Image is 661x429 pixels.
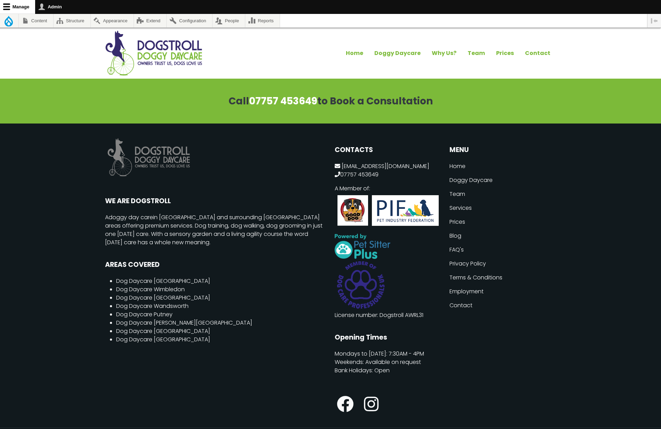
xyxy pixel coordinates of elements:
button: Vertical orientation [647,14,661,27]
p: A in [GEOGRAPHIC_DATA] and surrounding [GEOGRAPHIC_DATA] areas offering premium services. Dog tra... [105,213,326,247]
h2: CONTACTS [335,146,441,154]
a: Dog Daycare [GEOGRAPHIC_DATA] [116,327,210,335]
a: Doggy Daycare [369,47,426,59]
a: Reports [245,14,280,27]
h2: WE ARE DOGSTROLL [105,197,326,205]
a: Contact [449,299,556,312]
a: Services [449,201,556,215]
img: PIF [335,193,441,228]
a: Dog Daycare [PERSON_NAME][GEOGRAPHIC_DATA] [116,319,252,327]
a: Doggy Daycare [449,173,556,187]
a: Dog Daycare Putney [116,310,173,318]
img: Home [105,30,202,76]
p: Mondays to [DATE]: 7:30AM - 4PM Weekends: Available on request Bank Holidays: Open [335,350,441,375]
img: Member of Purple [335,259,387,311]
img: professional dog day care software [335,234,390,259]
a: FAQ's [449,243,556,257]
h2: AREAS COVERED [105,261,326,269]
a: Dog Daycare Wimbledon [116,285,185,293]
img: Dogstroll Dog Daycare [105,132,192,183]
a: License number: Dogstroll AWRL31 [335,311,423,319]
button: MENU [449,146,556,154]
a: Appearance [91,14,134,27]
a: Privacy Policy [449,257,556,271]
a: Why Us? [426,47,462,59]
a: Home [449,159,556,173]
a: Terms & Conditions [449,271,556,285]
a: [EMAIL_ADDRESS][DOMAIN_NAME] [342,162,429,170]
a: Dog Daycare [GEOGRAPHIC_DATA] [116,335,210,343]
a: Content [19,14,53,27]
a: Contact [519,47,556,59]
h3: Call to Book a Consultation [101,95,560,107]
p: 07757 453649 [335,162,441,179]
a: Home [340,47,369,59]
a: Structure [54,14,90,27]
a: People [213,14,245,27]
a: Team [462,47,491,59]
a: Blog [449,229,556,243]
a: Dog Daycare [GEOGRAPHIC_DATA] [116,294,210,302]
a: Team [449,187,556,201]
a: doggy day care [109,213,153,221]
a: Prices [491,47,519,59]
p: A Member of: [335,184,441,228]
a: Prices [449,215,556,229]
a: Dog Daycare Wandsworth [116,302,189,310]
a: Dog Daycare [GEOGRAPHIC_DATA] [116,277,210,285]
h2: Opening Times [335,333,441,341]
a: Extend [134,14,167,27]
a: 07757 453649 [249,94,317,108]
a: Employment [449,285,556,299]
a: Configuration [167,14,212,27]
